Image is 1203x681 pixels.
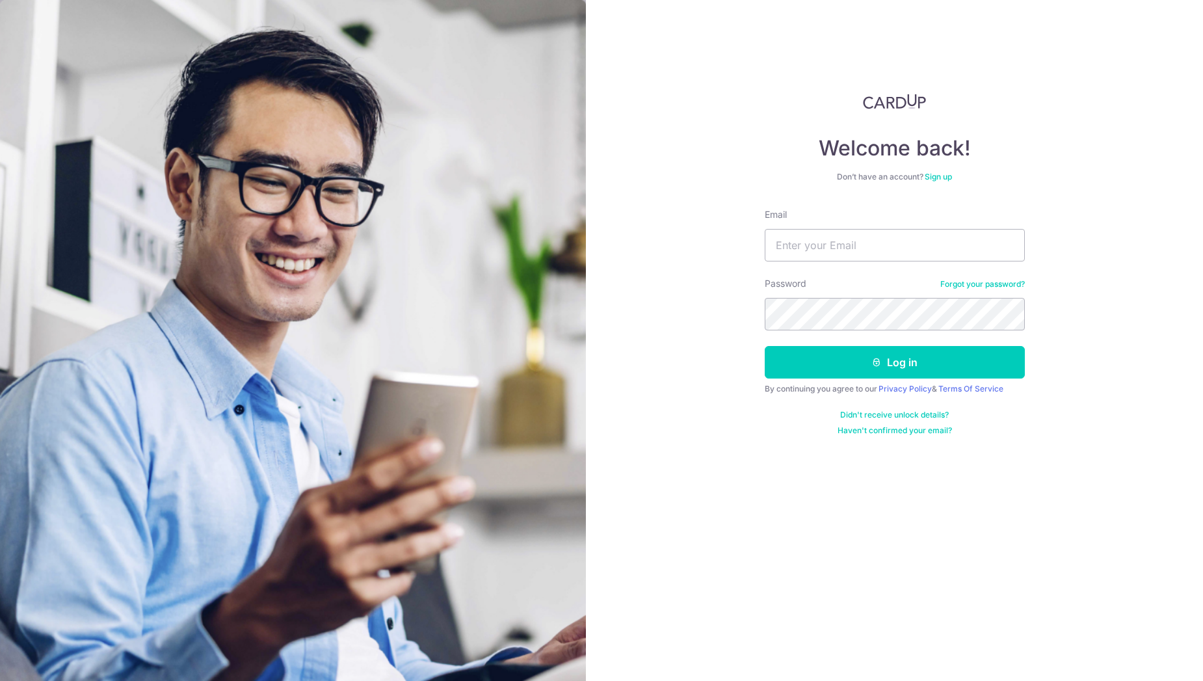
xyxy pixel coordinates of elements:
div: By continuing you agree to our & [765,384,1025,394]
a: Haven't confirmed your email? [838,425,952,436]
div: Don’t have an account? [765,172,1025,182]
label: Password [765,277,806,290]
input: Enter your Email [765,229,1025,261]
img: CardUp Logo [863,94,927,109]
label: Email [765,208,787,221]
a: Didn't receive unlock details? [840,410,949,420]
a: Terms Of Service [938,384,1003,394]
a: Sign up [925,172,952,181]
h4: Welcome back! [765,135,1025,161]
a: Privacy Policy [879,384,932,394]
a: Forgot your password? [940,279,1025,289]
button: Log in [765,346,1025,379]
